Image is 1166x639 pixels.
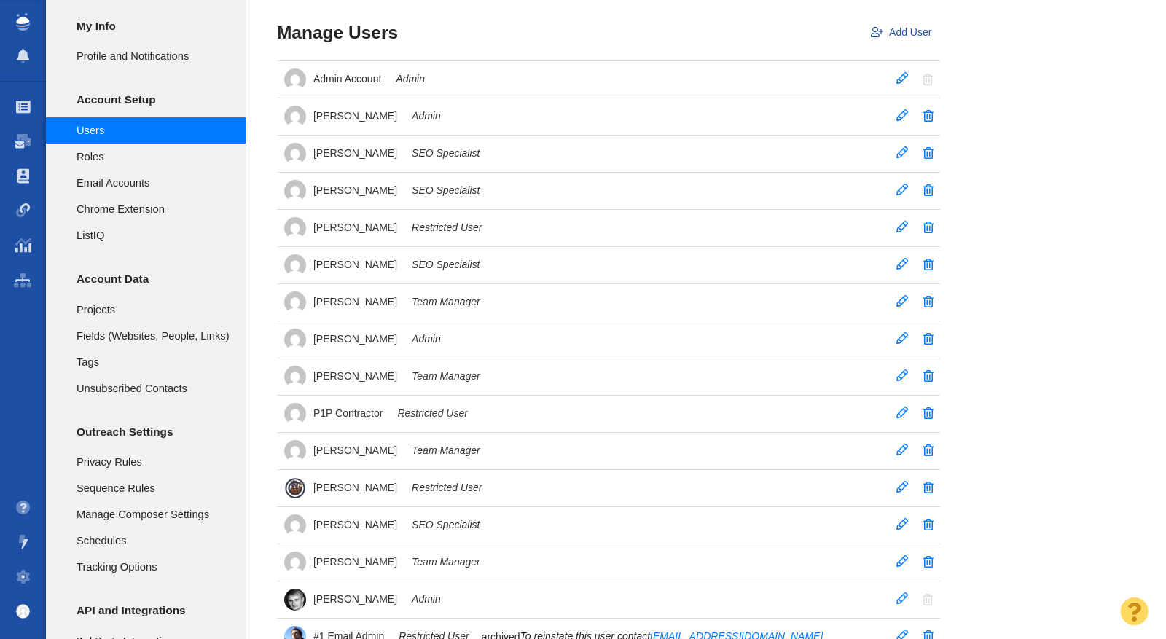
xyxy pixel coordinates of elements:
[313,146,397,160] span: [PERSON_NAME]
[277,22,398,43] h3: Manage Users
[284,552,306,573] img: 0a657928374d280f0cbdf2a1688580e1
[77,380,230,396] span: Unsubscribed Contacts
[313,444,397,457] span: [PERSON_NAME]
[284,514,306,536] img: 8a21b1a12a7554901d364e890baed237
[77,201,230,217] span: Chrome Extension
[284,180,306,202] img: fd22f7e66fffb527e0485d027231f14a
[284,440,306,462] img: 5fdd85798f82c50f5c45a90349a4caae
[284,106,306,128] img: 6a5e3945ebbb48ba90f02ffc6c7ec16f
[77,227,230,243] span: ListIQ
[284,254,306,276] img: 61f477734bf3dd72b3fb3a7a83fcc915
[77,328,230,344] span: Fields (Websites, People, Links)
[313,518,397,531] span: [PERSON_NAME]
[313,221,397,234] span: [PERSON_NAME]
[284,477,306,499] img: 6834d3ee73015a2022ce0a1cf1320691
[16,13,29,31] img: buzzstream_logo_iconsimple.png
[16,604,31,619] img: default_avatar.png
[77,454,230,470] span: Privacy Rules
[412,295,480,308] em: Team Manager
[412,369,480,383] em: Team Manager
[313,555,397,568] span: [PERSON_NAME]
[313,184,397,197] span: [PERSON_NAME]
[77,149,230,165] span: Roles
[412,221,482,234] em: Restricted User
[284,329,306,350] img: d3895725eb174adcf95c2ff5092785ef
[284,366,306,388] img: 4d4450a2c5952a6e56f006464818e682
[284,589,306,611] img: a86837b758f9a69365881dc781ee9f45
[313,407,383,420] span: P1P Contractor
[412,184,480,197] em: SEO Specialist
[397,407,467,420] em: Restricted User
[412,481,482,494] em: Restricted User
[412,258,480,271] em: SEO Specialist
[284,68,306,90] img: 11a9b8c779f57ca999ffce8f8ad022bf
[284,143,306,165] img: 6666be2716d01fa25c64273d52b20fd7
[77,559,230,575] span: Tracking Options
[284,403,306,425] img: e993f40ed236f6fe77e44067b7a36b31
[284,217,306,239] img: d478f18cf59100fc7fb393b65de463c2
[77,506,230,522] span: Manage Composer Settings
[396,72,425,85] em: Admin
[313,592,397,605] span: [PERSON_NAME]
[77,122,230,138] span: Users
[313,332,397,345] span: [PERSON_NAME]
[77,175,230,191] span: Email Accounts
[863,20,940,45] a: Add User
[412,555,480,568] em: Team Manager
[77,48,230,64] span: Profile and Notifications
[412,332,441,345] em: Admin
[77,354,230,370] span: Tags
[313,109,397,122] span: [PERSON_NAME]
[313,295,397,308] span: [PERSON_NAME]
[313,72,381,85] span: Admin Account
[313,258,397,271] span: [PERSON_NAME]
[412,146,480,160] em: SEO Specialist
[412,518,480,531] em: SEO Specialist
[284,291,306,313] img: c9363fb76f5993e53bff3b340d5c230a
[77,533,230,549] span: Schedules
[412,109,441,122] em: Admin
[412,444,480,457] em: Team Manager
[77,480,230,496] span: Sequence Rules
[412,592,441,605] em: Admin
[77,302,230,318] span: Projects
[313,481,397,494] span: [PERSON_NAME]
[313,369,397,383] span: [PERSON_NAME]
